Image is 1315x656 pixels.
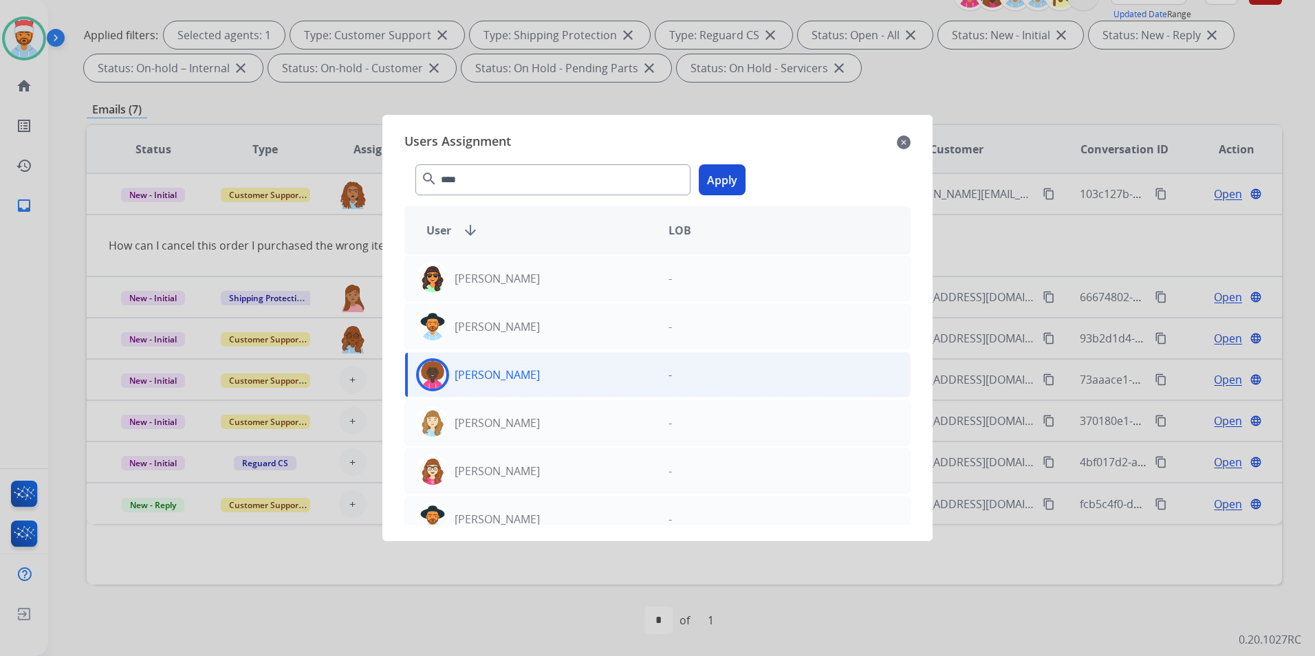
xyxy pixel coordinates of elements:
[455,463,540,479] p: [PERSON_NAME]
[669,318,672,335] p: -
[669,270,672,287] p: -
[455,415,540,431] p: [PERSON_NAME]
[669,463,672,479] p: -
[455,318,540,335] p: [PERSON_NAME]
[404,131,511,153] span: Users Assignment
[669,222,691,239] span: LOB
[455,511,540,527] p: [PERSON_NAME]
[415,222,657,239] div: User
[462,222,479,239] mat-icon: arrow_downward
[669,415,672,431] p: -
[669,367,672,383] p: -
[421,171,437,187] mat-icon: search
[669,511,672,527] p: -
[897,134,911,151] mat-icon: close
[455,270,540,287] p: [PERSON_NAME]
[699,164,746,195] button: Apply
[455,367,540,383] p: [PERSON_NAME]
